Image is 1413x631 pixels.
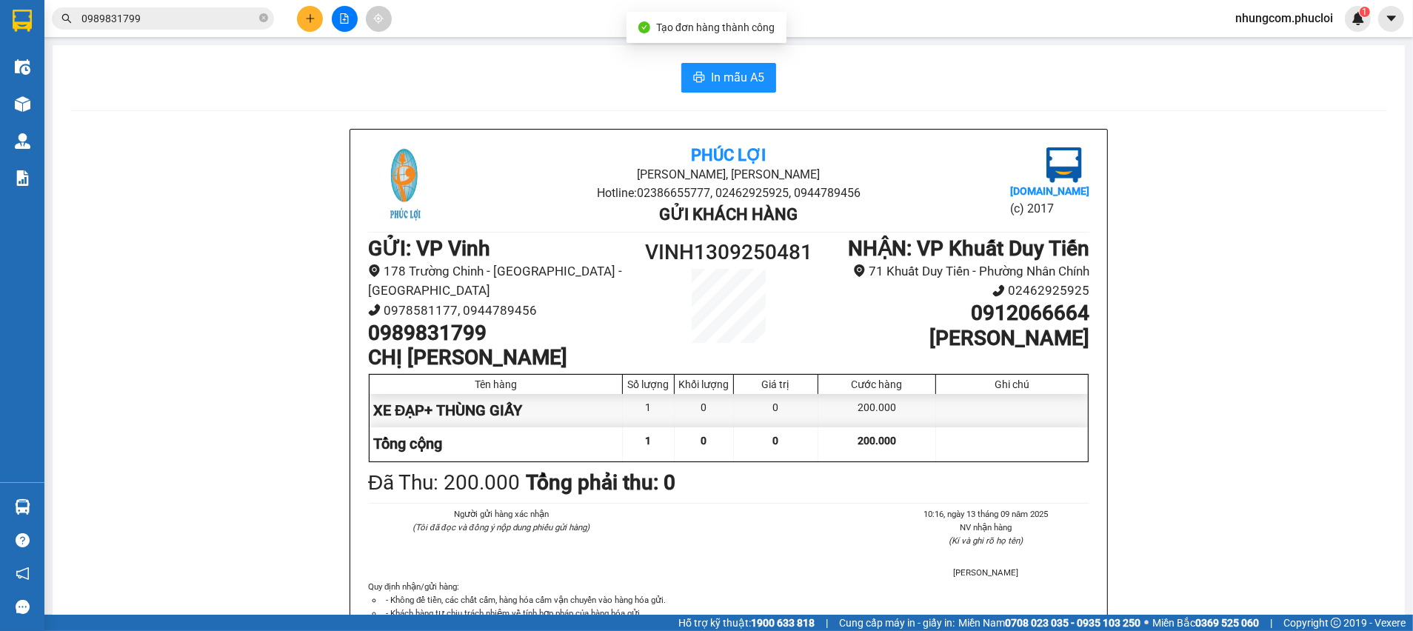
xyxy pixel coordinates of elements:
b: Phúc Lợi [691,146,766,164]
span: 0 [772,435,778,447]
h1: 0912066664 [819,301,1089,326]
li: Hotline: 02386655777, 02462925925, 0944789456 [138,55,619,73]
span: environment [853,264,866,277]
li: [PERSON_NAME] [883,566,1089,579]
b: GỬI : VP Vinh [19,107,141,132]
b: NHẬN : VP Khuất Duy Tiến [848,236,1089,261]
div: Tên hàng [373,378,618,390]
li: 71 Khuất Duy Tiến - Phường Nhân Chính [819,261,1089,281]
span: check-circle [638,21,650,33]
span: Cung cấp máy in - giấy in: [839,615,955,631]
img: warehouse-icon [15,133,30,149]
span: message [16,600,30,614]
li: 0978581177, 0944789456 [368,301,638,321]
img: solution-icon [15,170,30,186]
span: close-circle [259,13,268,22]
div: 0 [675,394,734,427]
h1: VINH1309250481 [638,236,819,269]
span: Tổng cộng [373,435,442,453]
span: Tạo đơn hàng thành công [656,21,775,33]
img: icon-new-feature [1352,12,1365,25]
span: | [826,615,828,631]
div: Khối lượng [678,378,729,390]
span: search [61,13,72,24]
b: Gửi khách hàng [659,205,798,224]
img: warehouse-icon [15,499,30,515]
button: caret-down [1378,6,1404,32]
li: 02462925925 [819,281,1089,301]
b: [DOMAIN_NAME] [1010,185,1089,197]
div: Số lượng [627,378,670,390]
img: warehouse-icon [15,59,30,75]
i: (Kí và ghi rõ họ tên) [949,535,1023,546]
img: logo.jpg [1046,147,1082,183]
span: close-circle [259,12,268,26]
li: 10:16, ngày 13 tháng 09 năm 2025 [883,507,1089,521]
span: phone [992,284,1005,297]
span: ⚪️ [1144,620,1149,626]
li: Hotline: 02386655777, 02462925925, 0944789456 [488,184,969,202]
span: 1 [645,435,651,447]
span: caret-down [1385,12,1398,25]
sup: 1 [1360,7,1370,17]
strong: 0708 023 035 - 0935 103 250 [1005,617,1140,629]
img: logo.jpg [19,19,93,93]
span: 0 [701,435,706,447]
div: 0 [734,394,818,427]
button: aim [366,6,392,32]
li: [PERSON_NAME], [PERSON_NAME] [488,165,969,184]
h1: [PERSON_NAME] [819,326,1089,351]
span: printer [693,71,705,85]
span: phone [368,304,381,316]
input: Tìm tên, số ĐT hoặc mã đơn [81,10,256,27]
b: GỬI : VP Vinh [368,236,490,261]
li: Người gửi hàng xác nhận [398,507,604,521]
span: Miền Bắc [1152,615,1259,631]
h1: CHỊ [PERSON_NAME] [368,345,638,370]
button: printerIn mẫu A5 [681,63,776,93]
div: Cước hàng [822,378,932,390]
img: logo.jpg [368,147,442,221]
div: Đã Thu : 200.000 [368,467,520,499]
button: plus [297,6,323,32]
span: copyright [1331,618,1341,628]
span: Hỗ trợ kỹ thuật: [678,615,815,631]
b: Tổng phải thu: 0 [526,470,675,495]
li: (c) 2017 [1010,199,1089,218]
span: plus [305,13,315,24]
div: Ghi chú [940,378,1084,390]
span: file-add [339,13,350,24]
li: - Khách hàng tự chịu trách nhiệm về tính hợp pháp của hàng hóa gửi. [383,607,1089,620]
img: logo-vxr [13,10,32,32]
i: (Tôi đã đọc và đồng ý nộp dung phiếu gửi hàng) [413,522,589,532]
li: NV nhận hàng [883,521,1089,534]
div: 200.000 [818,394,936,427]
h1: 0989831799 [368,321,638,346]
span: 200.000 [858,435,896,447]
div: 1 [623,394,675,427]
li: [PERSON_NAME], [PERSON_NAME] [138,36,619,55]
div: XE ĐẠP+ THÙNG GIẤY [370,394,623,427]
strong: 0369 525 060 [1195,617,1259,629]
li: - Không để tiền, các chất cấm, hàng hóa cấm vận chuyển vào hàng hóa gửi. [383,593,1089,607]
span: environment [368,264,381,277]
span: nhungcom.phucloi [1223,9,1345,27]
span: In mẫu A5 [711,68,764,87]
span: | [1270,615,1272,631]
span: notification [16,567,30,581]
span: 1 [1362,7,1367,17]
img: warehouse-icon [15,96,30,112]
span: Miền Nam [958,615,1140,631]
strong: 1900 633 818 [751,617,815,629]
span: question-circle [16,533,30,547]
span: aim [373,13,384,24]
button: file-add [332,6,358,32]
div: Giá trị [738,378,814,390]
li: 178 Trường Chinh - [GEOGRAPHIC_DATA] - [GEOGRAPHIC_DATA] [368,261,638,301]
